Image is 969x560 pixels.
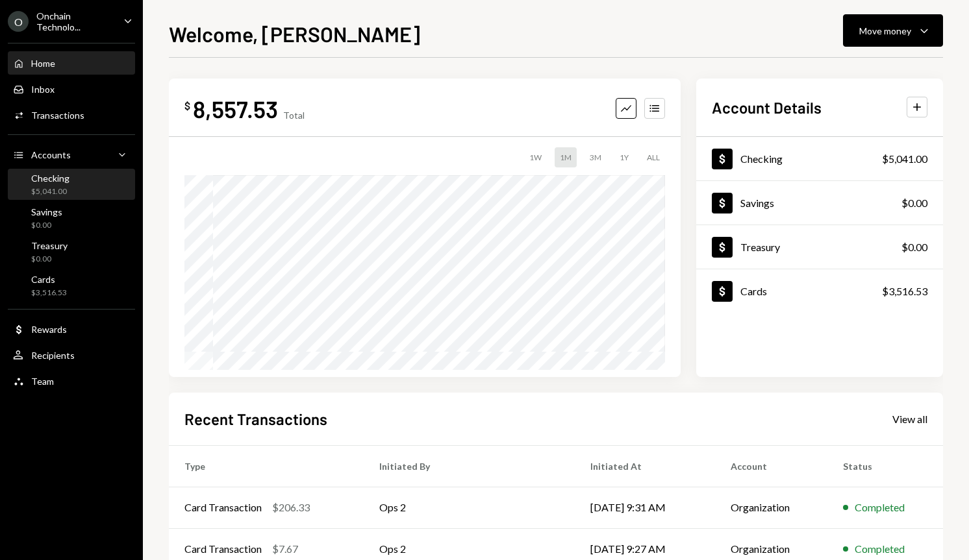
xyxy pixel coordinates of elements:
a: Accounts [8,143,135,166]
div: Savings [740,197,774,209]
td: Ops 2 [364,487,575,528]
th: Initiated By [364,445,575,487]
div: $0.00 [901,239,927,255]
h2: Account Details [712,97,822,118]
th: Type [169,445,364,487]
a: Team [8,369,135,393]
div: Completed [855,541,905,557]
a: Cards$3,516.53 [696,269,943,313]
div: $0.00 [901,195,927,211]
div: $0.00 [31,220,62,231]
div: $5,041.00 [31,186,69,197]
div: View all [892,413,927,426]
a: Transactions [8,103,135,127]
div: Transactions [31,110,84,121]
div: Checking [740,152,783,165]
div: 3M [585,147,607,167]
div: Cards [31,274,67,285]
div: $5,041.00 [882,151,927,167]
td: [DATE] 9:31 AM [575,487,714,528]
a: Recipients [8,343,135,367]
a: Savings$0.00 [696,181,943,225]
a: Savings$0.00 [8,202,135,234]
th: Status [827,445,943,487]
div: 8,557.53 [193,94,278,123]
div: Total [283,110,305,121]
div: O [8,11,29,32]
div: $3,516.53 [31,287,67,298]
div: Recipients [31,350,75,361]
div: Onchain Technolo... [36,10,113,32]
div: 1W [524,147,547,167]
div: Team [31,376,54,387]
div: $3,516.53 [882,284,927,299]
div: $206.33 [272,500,310,515]
div: Cards [740,285,767,297]
div: Savings [31,206,62,217]
div: Accounts [31,149,71,160]
div: $7.67 [272,541,298,557]
div: $0.00 [31,254,68,265]
div: Treasury [31,240,68,251]
a: Checking$5,041.00 [8,169,135,200]
div: Completed [855,500,905,515]
div: $ [184,99,190,112]
a: Treasury$0.00 [8,236,135,267]
div: ALL [642,147,665,167]
div: Card Transaction [184,500,262,515]
a: Rewards [8,317,135,341]
a: Inbox [8,77,135,101]
a: View all [892,411,927,426]
th: Account [715,445,827,487]
th: Initiated At [575,445,714,487]
div: Treasury [740,241,780,253]
div: Checking [31,173,69,184]
a: Checking$5,041.00 [696,137,943,180]
div: Rewards [31,324,67,335]
div: 1Y [614,147,634,167]
div: Move money [859,24,911,38]
div: 1M [555,147,577,167]
h1: Welcome, [PERSON_NAME] [169,21,420,47]
div: Home [31,58,55,69]
div: Inbox [31,84,55,95]
a: Home [8,51,135,75]
a: Cards$3,516.53 [8,270,135,301]
a: Treasury$0.00 [696,225,943,269]
h2: Recent Transactions [184,408,327,430]
td: Organization [715,487,827,528]
div: Card Transaction [184,541,262,557]
button: Move money [843,14,943,47]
